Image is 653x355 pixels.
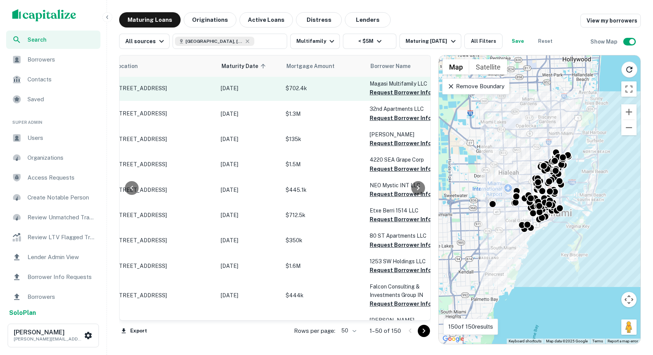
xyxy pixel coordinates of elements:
p: NEO Mystic INT LLC [370,181,446,190]
p: $1.3M [286,110,362,118]
p: 1–50 of 150 [370,326,401,336]
p: 80 ST Apartments LLC [370,232,446,240]
span: Borrower Name [370,62,411,71]
a: Search [6,31,100,49]
p: $1.6M [286,262,362,270]
button: Show satellite imagery [469,59,507,75]
button: Maturing Loans [119,12,181,28]
span: Access Requests [27,173,96,182]
div: Borrowers [6,50,100,69]
a: Borrowers [6,288,100,306]
span: Create Notable Person [27,193,96,202]
p: Magasi Multifamily LLC [370,79,446,88]
button: Export [119,325,149,337]
p: $1.5M [286,160,362,169]
a: Access Requests [6,169,100,187]
p: [DATE] [221,135,278,143]
a: Review Unmatched Transactions [6,208,100,227]
p: 4220 SEA Grape Corp [370,156,446,164]
p: [DATE] [221,84,278,92]
button: Request Borrower Info [370,139,432,148]
div: Contacts [6,70,100,89]
button: Drag Pegman onto the map to open Street View [621,319,637,335]
p: [STREET_ADDRESS] [114,212,213,219]
div: Organizations [6,149,100,167]
div: 50 [338,325,357,336]
button: Keyboard shortcuts [509,339,541,344]
a: SoloPlan [9,308,36,318]
button: Lenders [345,12,391,28]
a: Users [6,129,100,147]
button: Distress [296,12,342,28]
p: [DATE] [221,211,278,219]
p: Rows per page: [294,326,335,336]
button: Request Borrower Info [370,299,432,308]
p: [STREET_ADDRESS] [114,110,213,117]
button: Zoom out [621,120,637,135]
span: Search [27,36,96,44]
iframe: Chat Widget [615,269,653,306]
p: 32nd Apartments LLC [370,105,446,113]
button: Toggle fullscreen view [621,81,637,97]
button: Multifamily [290,34,340,49]
div: Lender Admin View [6,248,100,266]
button: All Filters [464,34,503,49]
span: Maturity Date [221,62,268,71]
span: Saved [27,95,96,104]
button: Go to next page [418,325,430,337]
a: Saved [6,90,100,109]
button: All sources [119,34,170,49]
p: 1253 SW Holdings LLC [370,257,446,266]
div: Maturing [DATE] [406,37,457,46]
span: Borrowers [27,292,96,302]
p: [DATE] [221,160,278,169]
p: [STREET_ADDRESS] [114,85,213,92]
p: [DATE] [221,262,278,270]
p: $350k [286,236,362,245]
p: [STREET_ADDRESS] [114,292,213,299]
p: $135k [286,135,362,143]
button: Show street map [443,59,469,75]
p: $702.4k [286,84,362,92]
img: capitalize-logo.png [12,9,76,21]
p: [STREET_ADDRESS] [114,161,213,168]
span: Borrower Info Requests [27,272,96,282]
a: Open this area in Google Maps (opens a new window) [441,334,466,344]
a: Review LTV Flagged Transactions [6,228,100,246]
button: Active Loans [239,12,293,28]
p: [STREET_ADDRESS] [114,136,213,143]
div: Borrower Info Requests [6,268,100,286]
th: Maturity Date [217,55,282,77]
a: Report a map error [608,339,638,343]
p: [DATE] [221,186,278,194]
button: < $5M [343,34,396,49]
strong: Solo Plan [9,309,36,316]
span: [GEOGRAPHIC_DATA], [GEOGRAPHIC_DATA], [GEOGRAPHIC_DATA] [186,38,243,45]
button: Request Borrower Info [370,88,432,97]
span: Contacts [27,75,96,84]
p: Falcon Consulting & Investments Group IN [370,282,446,299]
h6: [PERSON_NAME] [14,329,82,336]
button: Save your search to get updates of matches that match your search criteria. [506,34,530,49]
th: Borrower Name [366,55,450,77]
p: [DATE] [221,291,278,300]
p: $445.1k [286,186,362,194]
div: 0 0 [439,55,640,344]
a: Create Notable Person [6,188,100,207]
p: [STREET_ADDRESS] [114,237,213,244]
button: Originations [184,12,236,28]
p: [PERSON_NAME] [370,130,446,139]
p: [DATE] [221,236,278,245]
a: View my borrowers [580,14,641,28]
span: Organizations [27,153,96,162]
div: All sources [125,37,166,46]
a: Terms (opens in new tab) [592,339,603,343]
p: 150 of 150 results [448,322,493,331]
